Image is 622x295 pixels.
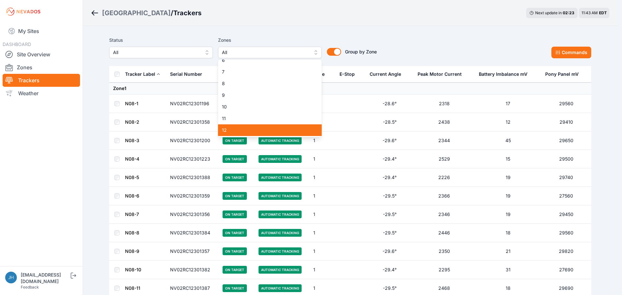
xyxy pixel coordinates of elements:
[218,60,322,137] div: All
[222,80,310,87] span: 8
[222,127,310,133] span: 12
[218,47,322,58] button: All
[222,69,310,75] span: 7
[222,92,310,98] span: 9
[222,49,309,56] span: All
[222,57,310,63] span: 6
[222,104,310,110] span: 10
[222,115,310,122] span: 11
